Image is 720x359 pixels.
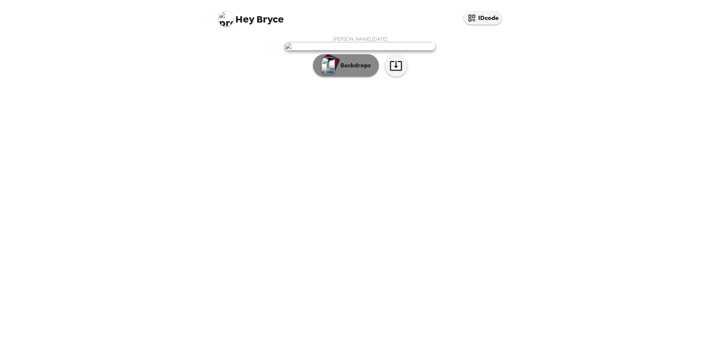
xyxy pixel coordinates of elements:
button: Backdrops [313,54,379,77]
span: [PERSON_NAME] , [DATE] [333,36,387,42]
button: IDcode [464,11,502,24]
p: Backdrops [337,61,371,70]
img: profile pic [218,11,233,26]
span: Hey [235,12,254,26]
span: Bryce [218,8,284,24]
img: user [285,42,435,50]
